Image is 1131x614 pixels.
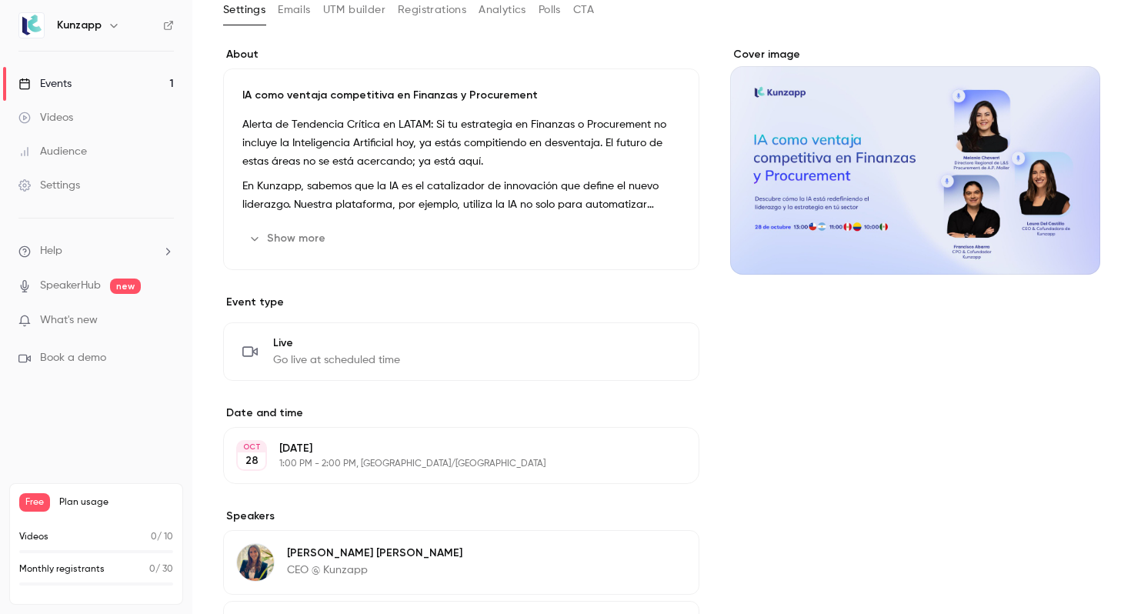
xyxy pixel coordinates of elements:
p: Alerta de Tendencia Crítica en LATAM: Si tu estrategia en Finanzas o Procurement no incluye la In... [242,115,680,171]
h6: Kunzapp [57,18,102,33]
span: Help [40,243,62,259]
span: 0 [149,565,155,574]
p: Monthly registrants [19,562,105,576]
p: IA como ventaja competitiva en Finanzas y Procurement [242,88,680,103]
div: Laura Del Castillo[PERSON_NAME] [PERSON_NAME]CEO @ Kunzapp [223,530,699,595]
li: help-dropdown-opener [18,243,174,259]
img: Kunzapp [19,13,44,38]
a: SpeakerHub [40,278,101,294]
div: Audience [18,144,87,159]
p: Event type [223,295,699,310]
p: [DATE] [279,441,618,456]
span: Plan usage [59,496,173,509]
span: Book a demo [40,350,106,366]
section: Cover image [730,47,1100,275]
label: Cover image [730,47,1100,62]
label: Date and time [223,405,699,421]
div: Videos [18,110,73,125]
span: Go live at scheduled time [273,352,400,368]
div: Settings [18,178,80,193]
p: Videos [19,530,48,544]
span: new [110,279,141,294]
p: 28 [245,453,259,469]
p: / 10 [151,530,173,544]
label: Speakers [223,509,699,524]
p: CEO @ Kunzapp [287,562,462,578]
p: [PERSON_NAME] [PERSON_NAME] [287,546,462,561]
button: Show more [242,226,335,251]
span: Free [19,493,50,512]
div: Events [18,76,72,92]
img: Laura Del Castillo [237,544,274,581]
p: 1:00 PM - 2:00 PM, [GEOGRAPHIC_DATA]/[GEOGRAPHIC_DATA] [279,458,618,470]
p: En Kunzapp, sabemos que la IA es el catalizador de innovación que define el nuevo liderazgo. Nues... [242,177,680,214]
div: OCT [238,442,265,452]
span: 0 [151,532,157,542]
label: About [223,47,699,62]
p: / 30 [149,562,173,576]
span: What's new [40,312,98,329]
span: Live [273,335,400,351]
